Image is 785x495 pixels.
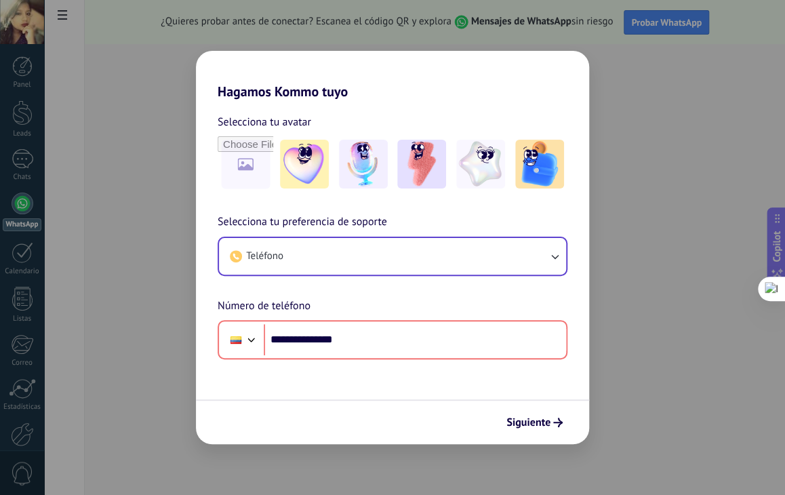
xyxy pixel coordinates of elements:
img: -2.jpeg [339,140,388,189]
img: -5.jpeg [515,140,564,189]
h2: Hagamos Kommo tuyo [196,51,589,100]
div: Ecuador: + 593 [223,325,249,354]
img: -4.jpeg [456,140,505,189]
button: Siguiente [500,411,569,434]
span: Selecciona tu preferencia de soporte [218,214,387,231]
span: Teléfono [246,250,283,263]
span: Selecciona tu avatar [218,113,311,131]
span: Número de teléfono [218,298,310,315]
img: -3.jpeg [397,140,446,189]
img: -1.jpeg [280,140,329,189]
span: Siguiente [506,418,550,427]
button: Teléfono [219,238,566,275]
